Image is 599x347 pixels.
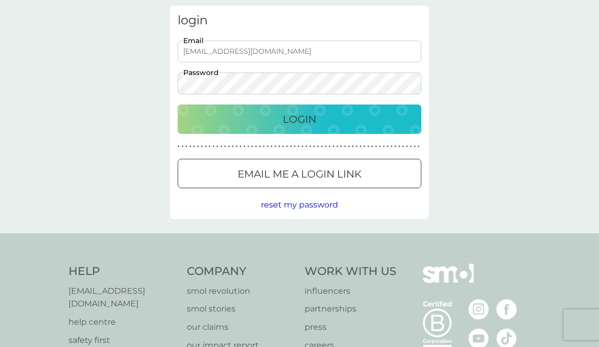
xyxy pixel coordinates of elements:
[185,144,187,149] p: ●
[414,144,416,149] p: ●
[216,144,218,149] p: ●
[228,144,230,149] p: ●
[178,105,421,134] button: Login
[496,299,517,320] img: visit the smol Facebook page
[236,144,238,149] p: ●
[309,144,311,149] p: ●
[261,200,338,210] span: reset my password
[306,144,308,149] p: ●
[187,264,295,280] h4: Company
[259,144,261,149] p: ●
[261,198,338,212] button: reset my password
[305,321,396,334] a: press
[402,144,404,149] p: ●
[69,334,177,347] a: safety first
[418,144,420,149] p: ●
[387,144,389,149] p: ●
[267,144,269,149] p: ●
[232,144,234,149] p: ●
[255,144,257,149] p: ●
[182,144,184,149] p: ●
[201,144,203,149] p: ●
[282,144,284,149] p: ●
[187,285,295,298] a: smol revolution
[220,144,222,149] p: ●
[187,321,295,334] a: our claims
[290,144,292,149] p: ●
[238,166,361,182] p: Email me a login link
[368,144,370,149] p: ●
[69,264,177,280] h4: Help
[356,144,358,149] p: ●
[423,264,474,298] img: smol
[363,144,365,149] p: ●
[197,144,199,149] p: ●
[283,111,316,127] p: Login
[332,144,335,149] p: ●
[244,144,246,149] p: ●
[209,144,211,149] p: ●
[305,264,396,280] h4: Work With Us
[305,302,396,316] a: partnerships
[187,302,295,316] a: smol stories
[213,144,215,149] p: ●
[69,316,177,329] a: help centre
[297,144,299,149] p: ●
[344,144,346,149] p: ●
[390,144,392,149] p: ●
[379,144,381,149] p: ●
[383,144,385,149] p: ●
[263,144,265,149] p: ●
[313,144,315,149] p: ●
[193,144,195,149] p: ●
[337,144,339,149] p: ●
[278,144,280,149] p: ●
[371,144,373,149] p: ●
[178,144,180,149] p: ●
[317,144,319,149] p: ●
[271,144,273,149] p: ●
[275,144,277,149] p: ●
[251,144,253,149] p: ●
[321,144,323,149] p: ●
[69,285,177,310] a: [EMAIL_ADDRESS][DOMAIN_NAME]
[394,144,396,149] p: ●
[359,144,361,149] p: ●
[340,144,342,149] p: ●
[469,299,489,320] img: visit the smol Instagram page
[178,159,421,188] button: Email me a login link
[294,144,296,149] p: ●
[189,144,191,149] p: ●
[305,285,396,298] a: influencers
[205,144,207,149] p: ●
[328,144,330,149] p: ●
[406,144,408,149] p: ●
[247,144,249,149] p: ●
[375,144,377,149] p: ●
[352,144,354,149] p: ●
[325,144,327,149] p: ●
[348,144,350,149] p: ●
[286,144,288,149] p: ●
[302,144,304,149] p: ●
[240,144,242,149] p: ●
[410,144,412,149] p: ●
[178,13,421,28] h3: login
[224,144,226,149] p: ●
[398,144,401,149] p: ●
